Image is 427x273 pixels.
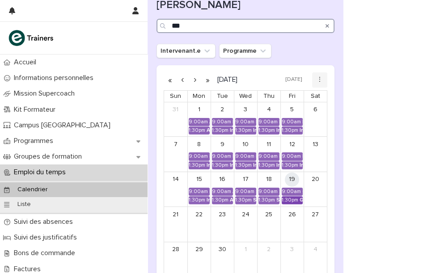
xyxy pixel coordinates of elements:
[192,243,206,257] a: September 29, 2025
[258,162,275,168] div: 1:30pm
[253,162,256,168] div: Immersion Entreprise - Immersion tutorée
[276,127,279,134] div: Immersion Entreprise - Immersion tutorée
[257,137,280,172] td: September 11, 2025
[312,72,327,88] button: ⋮
[164,172,187,206] td: September 14, 2025
[176,73,189,87] button: Previous month
[233,153,233,160] div: Immersion Entreprise - Immersion tutorée
[238,137,253,151] a: September 10, 2025
[235,127,252,134] div: 1:30pm
[209,119,210,125] div: Accompagnement Immersion - Préparation de l'immersion tutorée
[189,127,205,134] div: 1:30pm
[168,91,183,102] a: Sunday
[235,153,254,160] div: 9:00am
[169,172,183,187] a: September 14, 2025
[257,207,280,242] td: September 25, 2025
[262,243,276,257] a: October 2, 2025
[212,119,231,125] div: 9:00am
[207,127,210,134] div: Accompagnement Immersion - Préparation de l'immersion tutorée
[237,91,254,102] a: Wednesday
[253,197,256,203] div: Savoir-être métier - Mobilisation et valorisation de ses forces et talents
[10,137,60,145] p: Programmes
[191,91,207,102] a: Monday
[262,207,276,222] a: September 25, 2025
[308,103,322,117] a: September 6, 2025
[219,44,271,58] button: Programme
[209,153,210,160] div: Immersion Entreprise - Immersion tutorée
[258,119,278,125] div: 9:00am
[189,153,208,160] div: 9:00am
[238,172,253,187] a: September 17, 2025
[262,91,276,102] a: Thursday
[207,162,210,168] div: Immersion Entreprise - Immersion tutorée
[211,172,234,206] td: September 16, 2025
[282,162,298,168] div: 1:30pm
[253,127,256,134] div: Immersion Entreprise - Immersion tutorée
[187,172,211,206] td: September 15, 2025
[280,172,304,206] td: September 19, 2025
[304,102,327,137] td: September 6, 2025
[258,153,278,160] div: 9:00am
[214,76,237,83] h2: [DATE]
[156,19,334,33] input: Search
[215,103,229,117] a: September 2, 2025
[282,119,301,125] div: 9:00am
[238,243,253,257] a: October 1, 2025
[189,119,208,125] div: 9:00am
[233,189,233,195] div: Accompagnement Immersion - Retour de l'immersion tutorée
[169,207,183,222] a: September 21, 2025
[285,137,299,151] a: September 12, 2025
[212,197,228,203] div: 1:30pm
[302,153,303,160] div: Immersion Entreprise - Immersion tutorée
[238,103,253,117] a: September 3, 2025
[189,73,201,87] button: Next month
[234,137,257,172] td: September 10, 2025
[282,189,301,195] div: 9:00am
[285,243,299,257] a: October 3, 2025
[258,197,275,203] div: 1:30pm
[215,91,230,102] a: Tuesday
[258,127,275,134] div: 1:30pm
[192,172,206,187] a: September 15, 2025
[300,127,303,134] div: Immersion Entreprise - Immersion tutorée
[302,119,303,125] div: Immersion Entreprise - Immersion tutorée
[276,162,279,168] div: Immersion Entreprise - Immersion tutorée
[187,102,211,137] td: September 1, 2025
[169,243,183,257] a: September 28, 2025
[209,189,210,195] div: Immersion Entreprise - Immersion tutorée
[192,207,206,222] a: September 22, 2025
[212,189,231,195] div: 9:00am
[10,201,38,208] p: Liste
[234,102,257,137] td: September 3, 2025
[234,207,257,242] td: September 24, 2025
[10,218,80,226] p: Suivi des absences
[156,44,216,58] button: Intervenant.e
[10,89,82,98] p: Mission Supercoach
[309,91,322,102] a: Saturday
[187,207,211,242] td: September 22, 2025
[282,127,298,134] div: 1:30pm
[235,197,252,203] div: 1:30pm
[164,137,187,172] td: September 7, 2025
[304,137,327,172] td: September 13, 2025
[10,233,84,242] p: Suivi des justificatifs
[230,127,233,134] div: Immersion Entreprise - Immersion tutorée
[308,172,322,187] a: September 20, 2025
[280,102,304,137] td: September 5, 2025
[207,197,210,203] div: Immersion Entreprise - Immersion tutorée
[304,172,327,206] td: September 20, 2025
[10,58,43,67] p: Accueil
[215,172,229,187] a: September 16, 2025
[285,172,299,187] a: September 19, 2025
[281,73,306,86] button: [DATE]
[308,137,322,151] a: September 13, 2025
[201,73,214,87] button: Next year
[308,243,322,257] a: October 4, 2025
[230,197,233,203] div: Accompagnement Immersion - Retour de l'immersion tutorée
[189,162,205,168] div: 1:30pm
